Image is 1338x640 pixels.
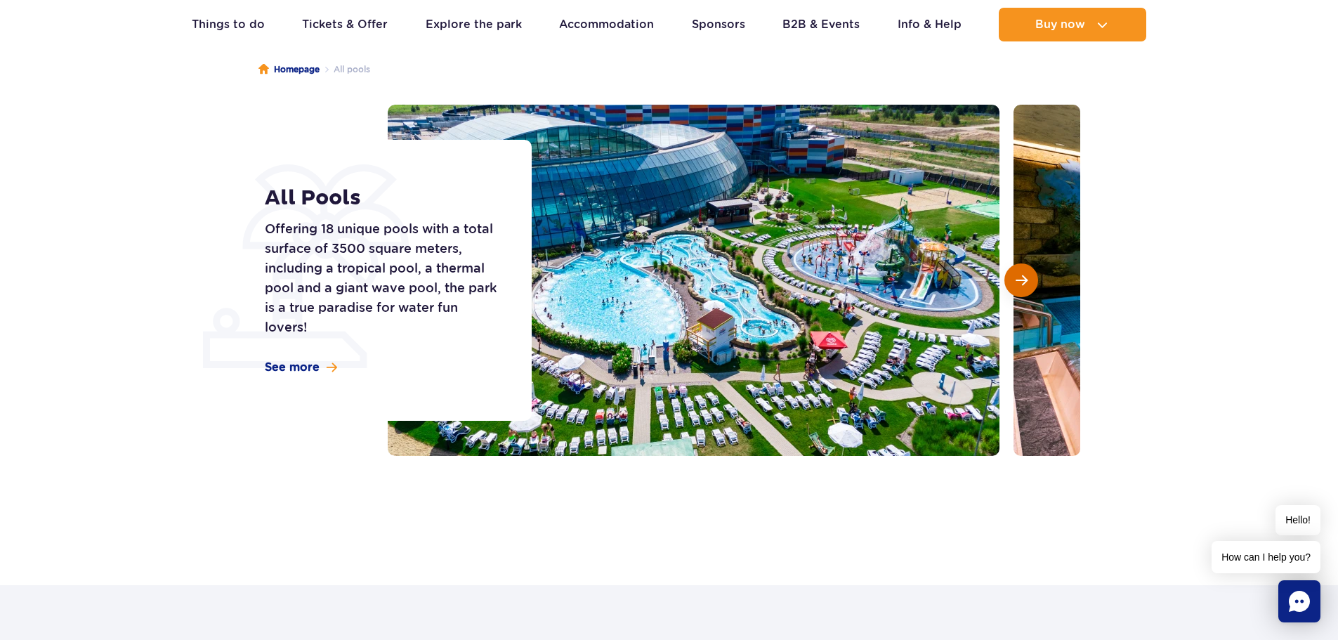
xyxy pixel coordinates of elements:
a: Accommodation [559,8,654,41]
a: Sponsors [692,8,745,41]
img: Outdoor section of Suntago, with pools and slides, surrounded by sunbeds and greenery [388,105,999,456]
span: How can I help you? [1212,541,1320,573]
a: Info & Help [898,8,962,41]
button: Next slide [1004,263,1038,297]
a: Homepage [258,63,320,77]
button: Buy now [999,8,1146,41]
a: B2B & Events [782,8,860,41]
li: All pools [320,63,370,77]
span: See more [265,360,320,375]
p: Offering 18 unique pools with a total surface of 3500 square meters, including a tropical pool, a... [265,219,500,337]
h1: All Pools [265,185,500,211]
a: Explore the park [426,8,522,41]
a: See more [265,360,337,375]
a: Tickets & Offer [302,8,388,41]
a: Things to do [192,8,265,41]
span: Hello! [1275,505,1320,535]
span: Buy now [1035,18,1085,31]
div: Chat [1278,580,1320,622]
